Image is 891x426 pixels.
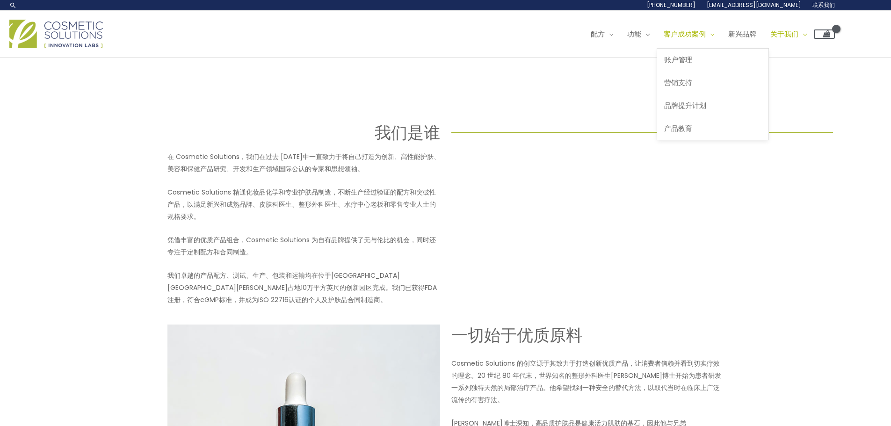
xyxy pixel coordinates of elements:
[664,55,692,65] font: 账户管理
[167,235,436,257] font: 凭借丰富的优质产品组合，Cosmetic Solutions 为自有品牌提供了无与伦比的机会，同时还专注于定制配方和合同制造。
[167,271,437,304] font: 我们卓越的产品配方、测试、生产、包装和运输均在位于[GEOGRAPHIC_DATA][GEOGRAPHIC_DATA][PERSON_NAME]占地10万平方英尺的创新园区完成。我们已获得FDA...
[451,324,582,347] font: 一切始于优质原料
[167,188,436,221] font: Cosmetic Solutions 精通化妆品化学和专业护肤品制造，不断生产经过验证的配方和突破性产品，以满足新兴和成熟品牌、皮肤科医生、整形外科医生、水疗中心老板和零售专业人士的规格要求。
[763,20,814,48] a: 关于我们
[657,49,768,72] a: 账户管理
[657,94,768,117] a: 品牌提升计划
[664,123,692,133] font: 产品教育
[167,152,440,173] font: 在 Cosmetic Solutions，我们在过去 [DATE]中一直致力于将自己打造为创新、高性能护肤、美容和保健产品研究、开发和生产领域国际公认的专家和思想领袖。
[620,20,657,48] a: 功能
[584,20,620,48] a: 配方
[664,78,692,87] font: 营销支持
[647,1,695,9] font: [PHONE_NUMBER]
[657,72,768,94] a: 营销支持
[721,20,763,48] a: 新兴品牌
[664,101,706,110] font: 品牌提升计划
[664,29,706,39] font: 客户成功案例
[577,20,835,48] nav: 网站导航
[707,1,801,9] font: [EMAIL_ADDRESS][DOMAIN_NAME]
[657,117,768,140] a: 产品教育
[9,1,17,9] a: 搜索图标链接
[451,151,724,304] iframe: 了解化妆品解决方案自有品牌护肤品
[375,121,440,144] font: 我们是谁
[451,359,721,404] font: Cosmetic Solutions 的创立源于其致力于打造创新优质产品，让消费者信赖并看到切实疗效的理念。20 世纪 80 年代末，世界知名的整形外科医生[PERSON_NAME]博士开始为患...
[591,29,605,39] font: 配方
[627,29,641,39] font: 功能
[814,29,835,39] a: 查看购物车，空
[9,20,103,48] img: 化妆品解决方案标志
[770,29,798,39] font: 关于我们
[812,1,835,9] font: 联系我们
[728,29,756,39] font: 新兴品牌
[657,20,721,48] a: 客户成功案例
